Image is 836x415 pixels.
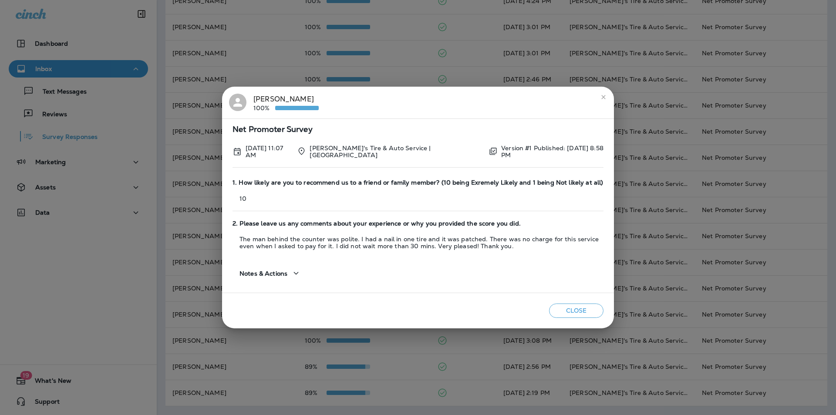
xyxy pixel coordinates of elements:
[233,220,603,227] span: 2. Please leave us any comments about your experience or why you provided the score you did.
[549,304,603,318] button: Close
[233,261,308,286] button: Notes & Actions
[501,145,603,159] p: Version #1 Published: [DATE] 8:58 PM
[233,179,603,186] span: 1. How likely are you to recommend us to a friend or family member? (10 being Exremely Likely and...
[233,126,603,133] span: Net Promoter Survey
[239,270,287,277] span: Notes & Actions
[253,105,275,111] p: 100%
[246,145,290,159] p: Sep 4, 2025 11:07 AM
[597,90,610,104] button: close
[233,236,603,250] p: The man behind the counter was polite. I had a nail in one tire and it was patched. There was no ...
[233,195,603,202] p: 10
[310,145,481,159] p: [PERSON_NAME]'s Tire & Auto Service | [GEOGRAPHIC_DATA]
[253,94,319,112] div: [PERSON_NAME]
